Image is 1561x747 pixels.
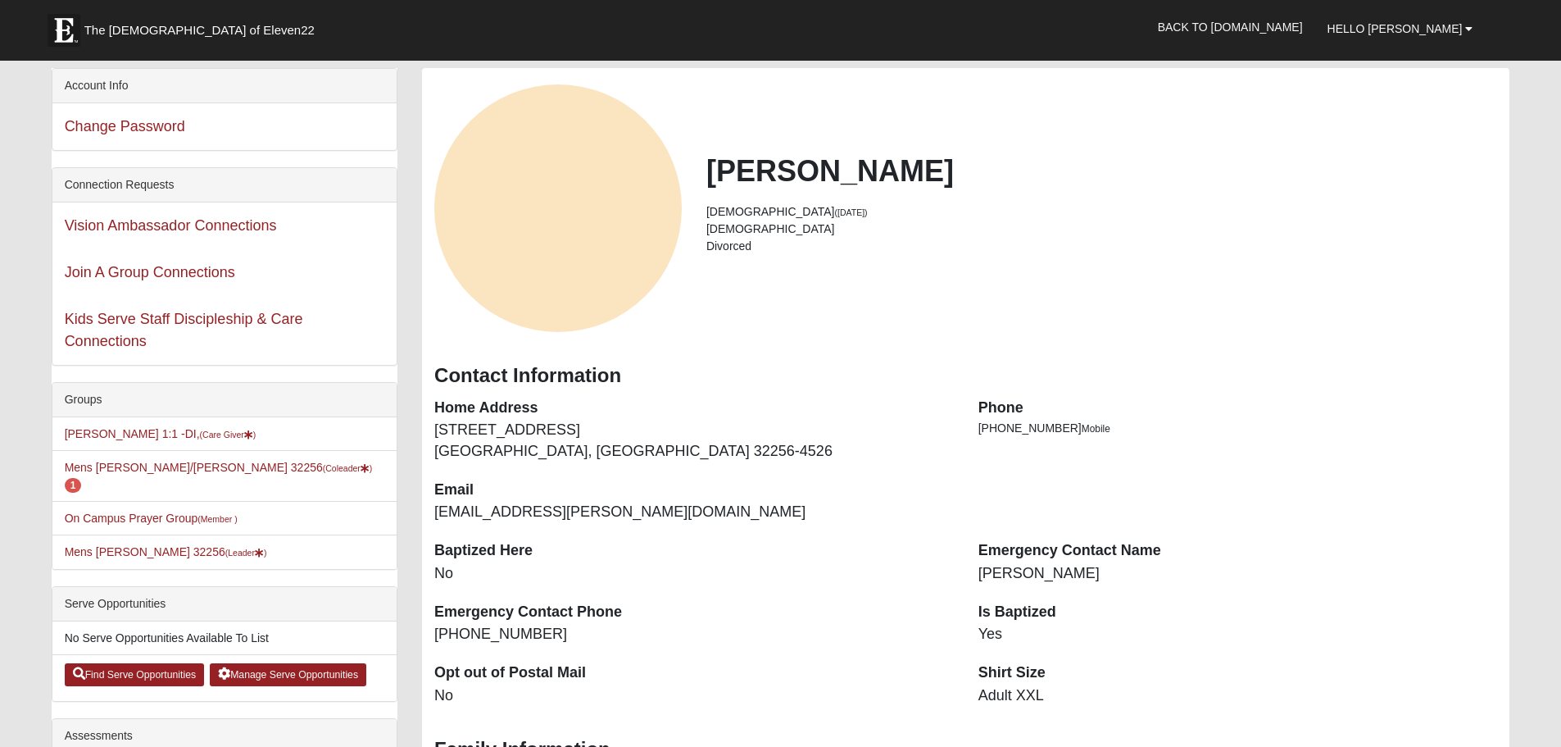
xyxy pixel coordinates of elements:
div: Groups [52,383,397,417]
li: [PHONE_NUMBER] [978,420,1498,437]
small: ([DATE]) [835,207,868,217]
img: Eleven22 logo [48,14,80,47]
div: Connection Requests [52,168,397,203]
a: View Fullsize Photo [434,84,682,332]
dd: Yes [978,624,1498,645]
li: No Serve Opportunities Available To List [52,622,397,655]
dd: No [434,686,954,707]
dt: Emergency Contact Name [978,540,1498,562]
dt: Home Address [434,398,954,419]
dd: No [434,563,954,585]
small: (Care Giver ) [200,430,256,440]
div: Account Info [52,69,397,103]
li: [DEMOGRAPHIC_DATA] [706,221,1497,238]
small: (Coleader ) [323,463,373,473]
small: (Leader ) [225,548,267,558]
a: The [DEMOGRAPHIC_DATA] of Eleven22 [39,6,367,47]
dd: [PHONE_NUMBER] [434,624,954,645]
span: The [DEMOGRAPHIC_DATA] of Eleven22 [84,22,315,39]
div: Serve Opportunities [52,587,397,622]
a: Mens [PERSON_NAME]/[PERSON_NAME] 32256(Coleader) 1 [65,461,373,491]
dd: [PERSON_NAME] [978,563,1498,585]
dd: [STREET_ADDRESS] [GEOGRAPHIC_DATA], [GEOGRAPHIC_DATA] 32256-4526 [434,420,954,462]
dt: Phone [978,398,1498,419]
a: On Campus Prayer Group(Member ) [65,512,238,525]
h2: [PERSON_NAME] [706,153,1497,189]
a: [PERSON_NAME] 1:1 -DI,(Care Giver) [65,427,256,440]
a: Hello [PERSON_NAME] [1315,8,1486,49]
a: Kids Serve Staff Discipleship & Care Connections [65,311,303,349]
a: Change Password [65,118,185,134]
span: Hello [PERSON_NAME] [1327,22,1463,35]
dd: [EMAIL_ADDRESS][PERSON_NAME][DOMAIN_NAME] [434,502,954,523]
dt: Baptized Here [434,540,954,562]
a: Find Serve Opportunities [65,663,205,686]
a: Join A Group Connections [65,264,235,280]
li: Divorced [706,238,1497,255]
span: number of pending members [65,478,82,493]
a: Back to [DOMAIN_NAME] [1146,7,1315,48]
dd: Adult XXL [978,686,1498,707]
a: Manage Serve Opportunities [210,663,366,686]
span: Mobile [1082,423,1110,435]
a: Vision Ambassador Connections [65,217,277,234]
dt: Opt out of Postal Mail [434,663,954,684]
a: Mens [PERSON_NAME] 32256(Leader) [65,545,267,558]
h3: Contact Information [434,364,1497,388]
dt: Shirt Size [978,663,1498,684]
small: (Member ) [197,514,237,524]
li: [DEMOGRAPHIC_DATA] [706,203,1497,221]
dt: Emergency Contact Phone [434,602,954,623]
dt: Is Baptized [978,602,1498,623]
dt: Email [434,480,954,501]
